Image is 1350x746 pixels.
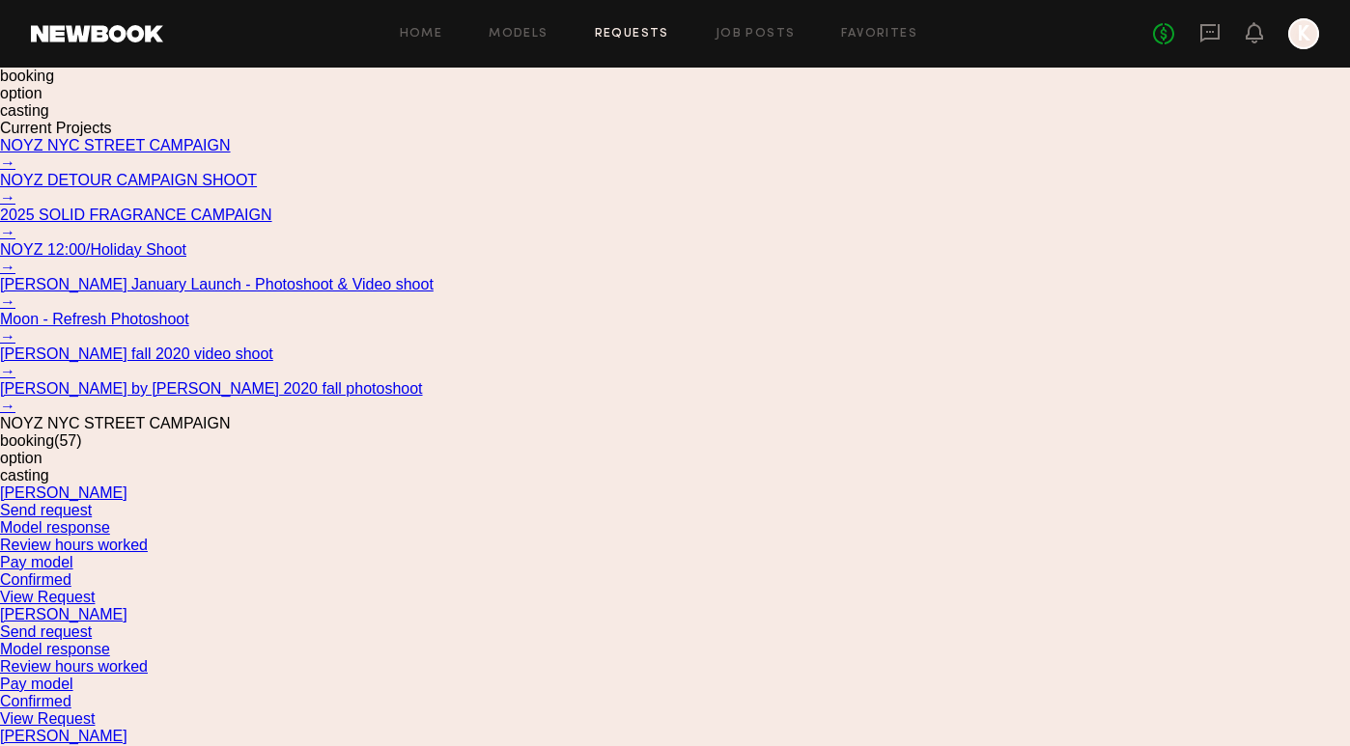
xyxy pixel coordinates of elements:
span: (57) [54,432,81,449]
a: Job Posts [716,28,796,41]
a: Models [489,28,548,41]
a: K [1288,18,1319,49]
a: Home [400,28,443,41]
a: Requests [595,28,669,41]
a: Favorites [841,28,917,41]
